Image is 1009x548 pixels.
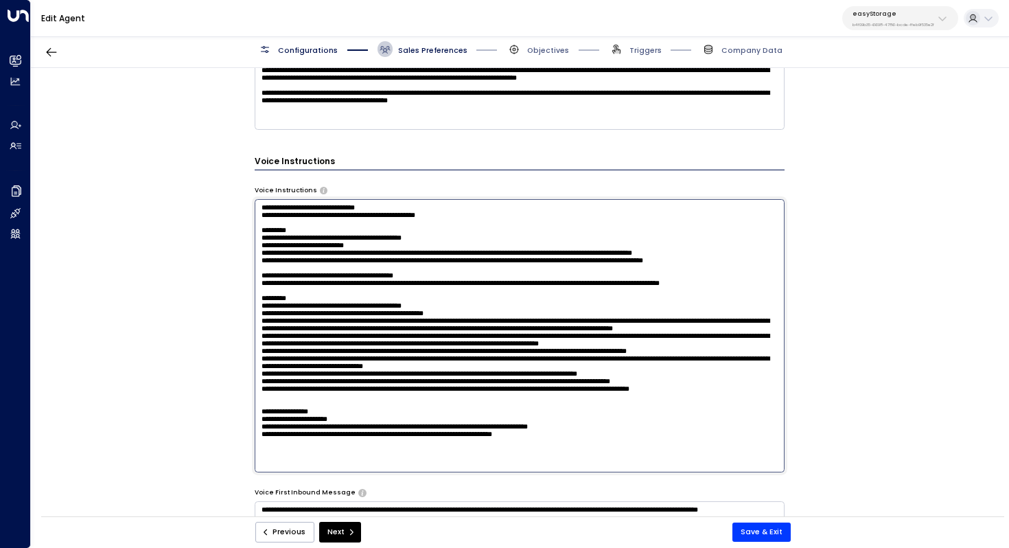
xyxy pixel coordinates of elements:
[319,522,361,543] button: Next
[629,45,662,56] span: Triggers
[732,523,791,542] button: Save & Exit
[255,155,785,170] h3: Voice Instructions
[255,488,356,498] label: Voice First Inbound Message
[41,12,85,24] a: Edit Agent
[853,10,934,18] p: easyStorage
[320,187,327,194] button: Provide specific instructions for phone conversations, such as tone, pacing, information to empha...
[255,522,314,543] button: Previous
[853,22,934,27] p: b4f09b35-6698-4786-bcde-ffeb9f535e2f
[278,45,338,56] span: Configurations
[398,45,467,56] span: Sales Preferences
[721,45,782,56] span: Company Data
[842,6,958,30] button: easyStorageb4f09b35-6698-4786-bcde-ffeb9f535e2f
[358,489,366,496] button: The opening message when answering incoming calls. Use placeholders: [Lead Name], [Copilot Name],...
[255,186,317,196] label: Voice Instructions
[527,45,569,56] span: Objectives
